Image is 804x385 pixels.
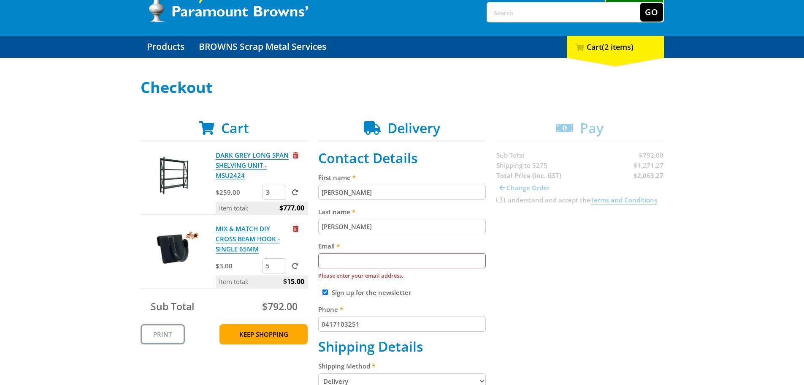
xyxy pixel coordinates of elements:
h1: Checkout [141,79,664,96]
p: Item total: [216,202,308,214]
span: Delivery [387,119,440,137]
label: Please enter your email address. [318,270,486,281]
label: Sign up for the newsletter [332,288,411,297]
span: $792.00 [262,300,298,313]
input: Please enter your telephone number. [318,317,486,332]
label: First name [318,172,486,183]
input: Please enter your last name. [318,219,486,234]
input: Search [487,3,640,22]
p: $3.00 [216,261,261,271]
a: MIX & MATCH DIY CROSS BEAM HOOK - SINGLE 65MM [216,224,280,254]
img: DARK GREY LONG SPAN SHELVING UNIT - MSU2424 [149,150,199,201]
p: $259.00 [216,187,261,197]
label: Shipping Method [318,361,486,371]
button: Go [640,3,663,22]
a: Keep Shopping [219,324,308,344]
input: Please enter your email address. [318,253,486,268]
span: $777.00 [279,202,304,214]
label: Last name [318,207,486,217]
a: Go to the BROWNS Scrap Metal Services page [192,36,333,58]
h2: Contact Details [318,150,486,166]
div: Cart [567,36,664,58]
a: DARK GREY LONG SPAN SHELVING UNIT - MSU2424 [216,151,289,180]
a: Remove from cart [293,151,298,159]
span: Sub Total [151,300,194,313]
a: Go to the Products page [141,36,191,58]
label: Phone [318,304,486,314]
h2: Shipping Details [318,339,486,355]
a: Print [141,324,185,344]
input: Please enter your first name. [318,185,486,200]
span: (2 items) [602,42,633,52]
img: MIX & MATCH DIY CROSS BEAM HOOK - SINGLE 65MM [149,224,199,274]
a: Remove from cart [293,224,298,233]
label: Email [318,241,486,251]
span: Cart [221,119,249,137]
span: $15.00 [283,275,304,288]
p: Item total: [216,275,308,288]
